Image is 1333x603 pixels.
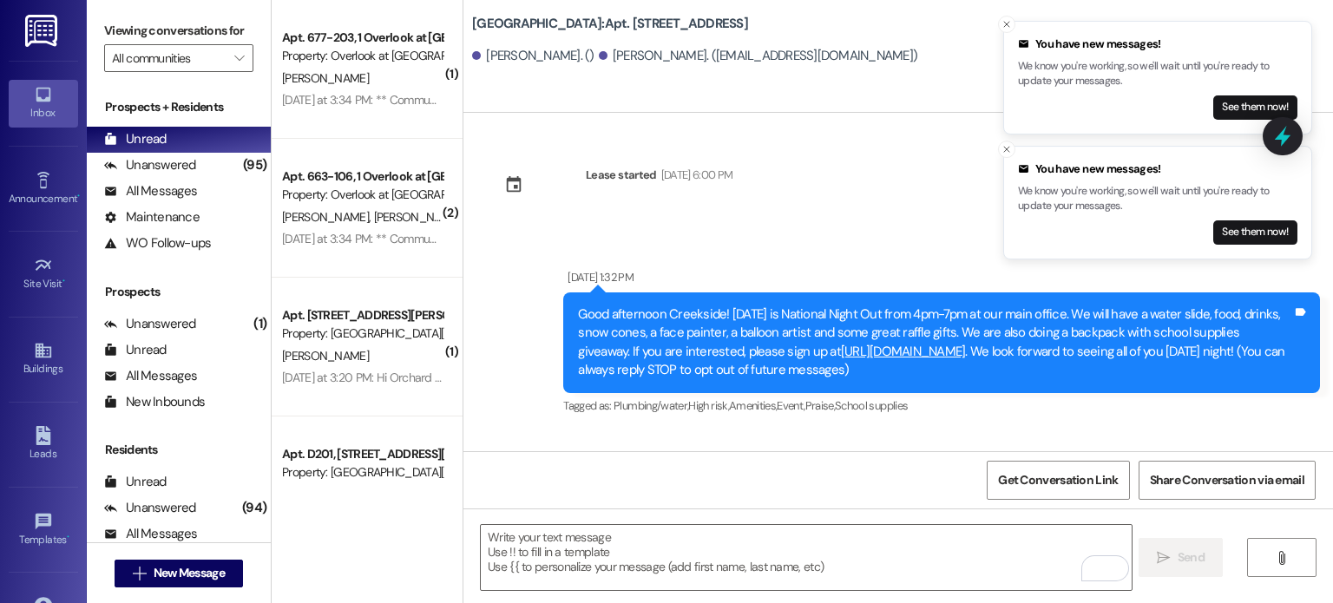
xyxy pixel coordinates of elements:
[104,367,197,385] div: All Messages
[104,156,196,174] div: Unanswered
[777,398,804,413] span: Event ,
[9,80,78,127] a: Inbox
[614,398,688,413] span: Plumbing/water ,
[374,209,461,225] span: [PERSON_NAME]
[1213,220,1297,245] button: See them now!
[104,341,167,359] div: Unread
[1178,548,1205,567] span: Send
[104,393,205,411] div: New Inbounds
[1150,471,1304,489] span: Share Conversation via email
[987,461,1129,500] button: Get Conversation Link
[25,15,61,47] img: ResiDesk Logo
[282,209,374,225] span: [PERSON_NAME]
[282,29,443,47] div: Apt. 677-203, 1 Overlook at [GEOGRAPHIC_DATA]
[282,167,443,186] div: Apt. 663-106, 1 Overlook at [GEOGRAPHIC_DATA]
[841,343,966,360] a: [URL][DOMAIN_NAME]
[104,525,197,543] div: All Messages
[578,305,1292,380] div: Good afternoon Creekside! [DATE] is National Night Out from 4pm-7pm at our main office. We will h...
[154,564,225,582] span: New Message
[563,393,1320,418] div: Tagged as:
[998,471,1118,489] span: Get Conversation Link
[1018,161,1297,178] div: You have new messages!
[282,463,443,482] div: Property: [GEOGRAPHIC_DATA][PERSON_NAME]
[112,44,226,72] input: All communities
[586,166,657,184] div: Lease started
[104,182,197,200] div: All Messages
[282,348,369,364] span: [PERSON_NAME]
[998,141,1015,158] button: Close toast
[87,441,271,459] div: Residents
[234,51,244,65] i: 
[115,560,243,587] button: New Message
[835,398,908,413] span: School supplies
[104,130,167,148] div: Unread
[9,421,78,468] a: Leads
[104,499,196,517] div: Unanswered
[104,315,196,333] div: Unanswered
[282,186,443,204] div: Property: Overlook at [GEOGRAPHIC_DATA]
[599,47,918,65] div: [PERSON_NAME]. ([EMAIL_ADDRESS][DOMAIN_NAME])
[62,275,65,287] span: •
[1157,551,1170,565] i: 
[77,190,80,202] span: •
[657,166,733,184] div: [DATE] 6:00 PM
[1275,551,1288,565] i: 
[1139,538,1223,577] button: Send
[805,398,835,413] span: Praise ,
[1018,184,1297,214] p: We know you're working, so we'll wait until you're ready to update your messages.
[282,70,369,86] span: [PERSON_NAME]
[282,306,443,324] div: Apt. [STREET_ADDRESS][PERSON_NAME]
[688,398,729,413] span: High risk ,
[67,531,69,543] span: •
[282,324,443,343] div: Property: [GEOGRAPHIC_DATA][PERSON_NAME]
[9,336,78,383] a: Buildings
[729,398,778,413] span: Amenities ,
[998,16,1015,33] button: Close toast
[282,445,443,463] div: Apt. D201, [STREET_ADDRESS][PERSON_NAME]
[472,15,748,33] b: [GEOGRAPHIC_DATA]: Apt. [STREET_ADDRESS]
[87,283,271,301] div: Prospects
[104,208,200,226] div: Maintenance
[249,311,271,338] div: (1)
[472,47,594,65] div: [PERSON_NAME]. ()
[282,47,443,65] div: Property: Overlook at [GEOGRAPHIC_DATA]
[9,251,78,298] a: Site Visit •
[104,473,167,491] div: Unread
[9,507,78,554] a: Templates •
[133,567,146,580] i: 
[239,152,271,179] div: (95)
[1018,36,1297,53] div: You have new messages!
[104,234,211,252] div: WO Follow-ups
[1018,59,1297,89] p: We know you're working, so we'll wait until you're ready to update your messages.
[87,98,271,116] div: Prospects + Residents
[1213,95,1297,120] button: See them now!
[563,268,634,286] div: [DATE] 1:32 PM
[481,525,1131,590] textarea: To enrich screen reader interactions, please activate Accessibility in Grammarly extension settings
[1139,461,1316,500] button: Share Conversation via email
[238,495,271,521] div: (94)
[104,17,253,44] label: Viewing conversations for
